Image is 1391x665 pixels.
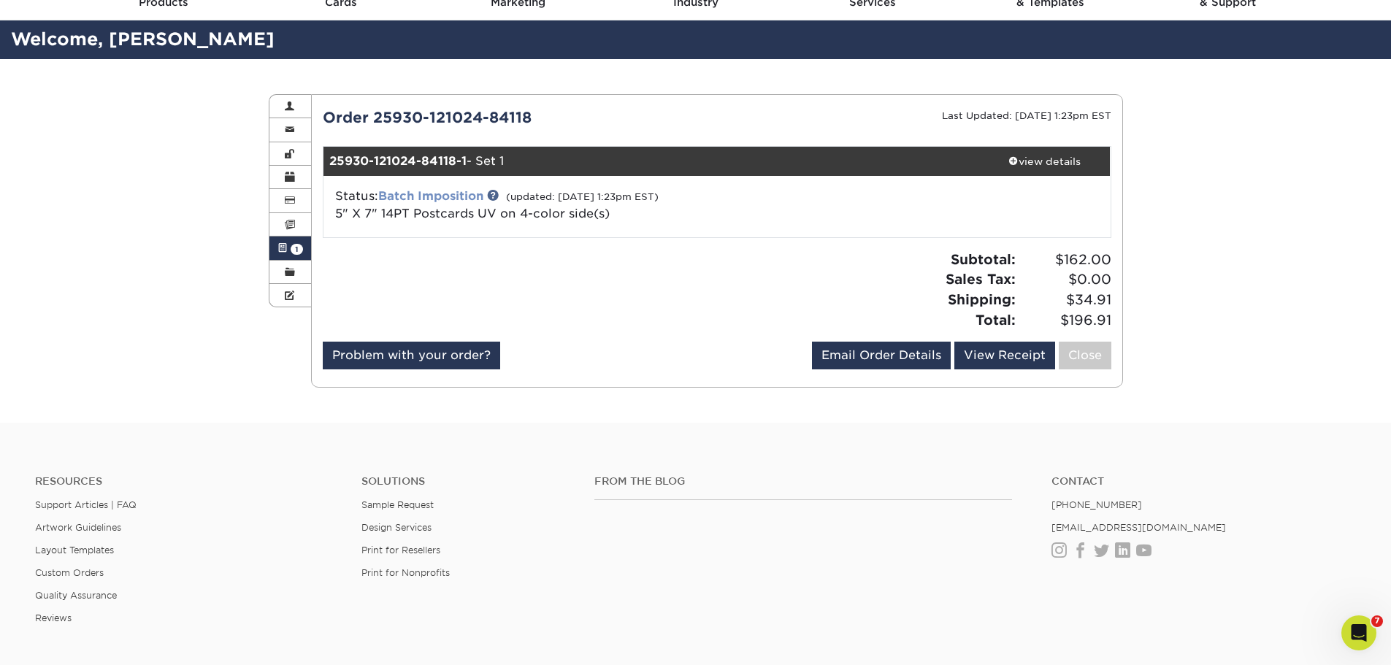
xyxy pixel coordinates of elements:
[951,251,1016,267] strong: Subtotal:
[506,191,659,202] small: (updated: [DATE] 1:23pm EST)
[312,107,717,128] div: Order 25930-121024-84118
[1371,615,1383,627] span: 7
[378,189,483,203] a: Batch Imposition
[1020,290,1111,310] span: $34.91
[1020,250,1111,270] span: $162.00
[329,154,467,168] strong: 25930-121024-84118-1
[323,342,500,369] a: Problem with your order?
[942,110,1111,121] small: Last Updated: [DATE] 1:23pm EST
[35,545,114,556] a: Layout Templates
[35,522,121,533] a: Artwork Guidelines
[1341,615,1376,650] iframe: Intercom live chat
[269,237,312,260] a: 1
[35,567,104,578] a: Custom Orders
[1020,310,1111,331] span: $196.91
[1020,269,1111,290] span: $0.00
[1059,342,1111,369] a: Close
[361,499,434,510] a: Sample Request
[954,342,1055,369] a: View Receipt
[1051,499,1142,510] a: [PHONE_NUMBER]
[979,147,1111,176] a: view details
[361,567,450,578] a: Print for Nonprofits
[1051,475,1356,488] a: Contact
[946,271,1016,287] strong: Sales Tax:
[324,188,848,223] div: Status:
[35,612,72,623] a: Reviews
[948,291,1016,307] strong: Shipping:
[976,312,1016,328] strong: Total:
[361,545,440,556] a: Print for Resellers
[812,342,951,369] a: Email Order Details
[35,475,340,488] h4: Resources
[291,244,303,255] span: 1
[323,147,979,176] div: - Set 1
[361,475,572,488] h4: Solutions
[594,475,1012,488] h4: From the Blog
[979,154,1111,169] div: view details
[361,522,432,533] a: Design Services
[335,207,610,220] a: 5" X 7" 14PT Postcards UV on 4-color side(s)
[35,499,137,510] a: Support Articles | FAQ
[35,590,117,601] a: Quality Assurance
[1051,522,1226,533] a: [EMAIL_ADDRESS][DOMAIN_NAME]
